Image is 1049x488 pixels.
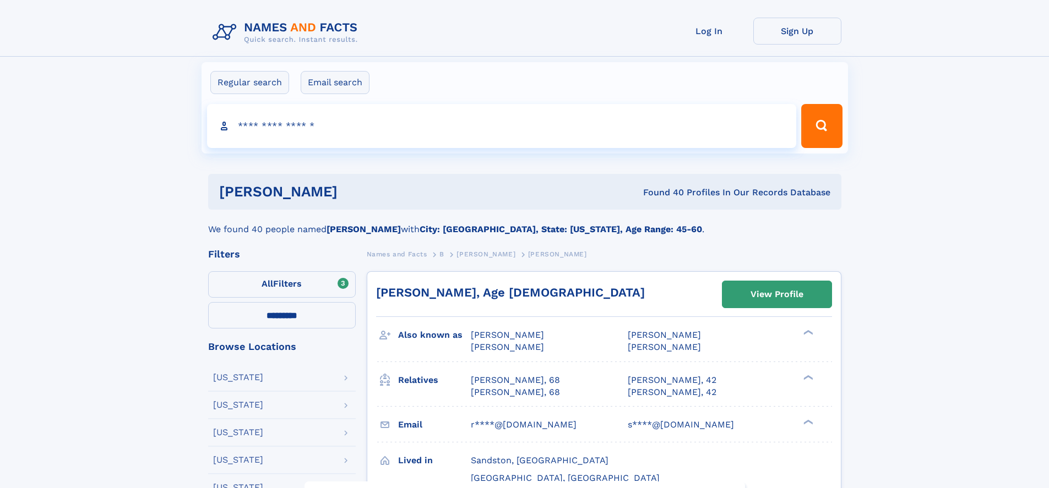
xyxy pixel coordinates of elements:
[398,326,471,344] h3: Also known as
[471,473,660,483] span: [GEOGRAPHIC_DATA], [GEOGRAPHIC_DATA]
[471,455,608,465] span: Sandston, [GEOGRAPHIC_DATA]
[528,250,587,258] span: [PERSON_NAME]
[751,282,803,307] div: View Profile
[801,329,814,336] div: ❯
[439,250,444,258] span: B
[471,374,560,386] a: [PERSON_NAME], 68
[208,18,367,47] img: Logo Names and Facts
[301,71,369,94] label: Email search
[398,415,471,434] h3: Email
[327,224,401,234] b: [PERSON_NAME]
[208,342,356,352] div: Browse Locations
[628,374,716,386] a: [PERSON_NAME], 42
[722,281,831,308] a: View Profile
[420,224,702,234] b: City: [GEOGRAPHIC_DATA], State: [US_STATE], Age Range: 45-60
[753,18,841,45] a: Sign Up
[801,418,814,425] div: ❯
[213,373,263,382] div: [US_STATE]
[213,456,263,464] div: [US_STATE]
[219,185,491,199] h1: [PERSON_NAME]
[456,250,515,258] span: [PERSON_NAME]
[490,187,830,199] div: Found 40 Profiles In Our Records Database
[208,271,356,298] label: Filters
[207,104,797,148] input: search input
[208,210,841,236] div: We found 40 people named with .
[665,18,753,45] a: Log In
[208,249,356,259] div: Filters
[471,342,544,352] span: [PERSON_NAME]
[210,71,289,94] label: Regular search
[213,401,263,409] div: [US_STATE]
[628,330,701,340] span: [PERSON_NAME]
[801,374,814,381] div: ❯
[262,278,273,289] span: All
[801,104,842,148] button: Search Button
[376,286,645,299] a: [PERSON_NAME], Age [DEMOGRAPHIC_DATA]
[213,428,263,437] div: [US_STATE]
[439,247,444,261] a: B
[628,342,701,352] span: [PERSON_NAME]
[471,330,544,340] span: [PERSON_NAME]
[398,451,471,470] h3: Lived in
[398,371,471,390] h3: Relatives
[471,386,560,398] a: [PERSON_NAME], 68
[456,247,515,261] a: [PERSON_NAME]
[628,386,716,398] a: [PERSON_NAME], 42
[367,247,427,261] a: Names and Facts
